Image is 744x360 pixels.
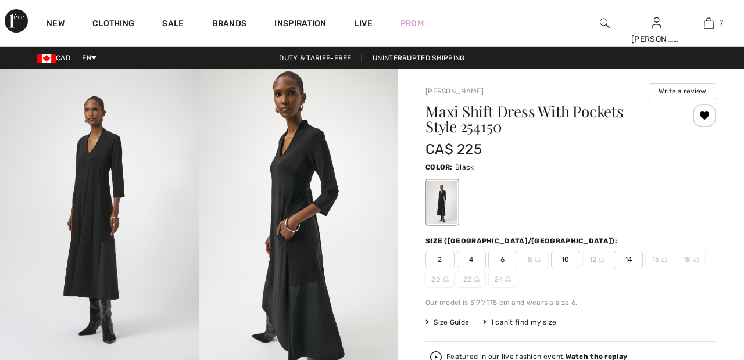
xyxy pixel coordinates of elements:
[645,251,674,268] span: 16
[677,251,706,268] span: 18
[483,317,556,327] div: I can't find my size
[425,141,482,157] span: CA$ 225
[704,16,714,30] img: My Bag
[355,17,373,30] a: Live
[274,19,326,31] span: Inspiration
[488,271,517,288] span: 24
[425,163,453,171] span: Color:
[661,257,667,262] img: ring-m.svg
[425,87,484,95] a: [PERSON_NAME]
[582,251,611,268] span: 12
[425,271,455,288] span: 20
[46,19,65,31] a: New
[455,163,474,171] span: Black
[652,17,661,28] a: Sign In
[37,54,75,62] span: CAD
[631,33,682,45] div: [PERSON_NAME]
[82,54,96,62] span: EN
[92,19,134,31] a: Clothing
[443,276,449,282] img: ring-m.svg
[614,251,643,268] span: 14
[720,18,723,28] span: 7
[520,251,549,268] span: 8
[600,16,610,30] img: search the website
[425,251,455,268] span: 2
[599,257,604,262] img: ring-m.svg
[652,16,661,30] img: My Info
[457,251,486,268] span: 4
[693,257,699,262] img: ring-m.svg
[427,181,457,224] div: Black
[505,276,511,282] img: ring-m.svg
[5,9,28,33] img: 1ère Avenue
[425,317,469,327] span: Size Guide
[551,251,580,268] span: 10
[457,271,486,288] span: 22
[649,83,716,99] button: Write a review
[425,297,716,308] div: Our model is 5'9"/175 cm and wears a size 6.
[683,16,734,30] a: 7
[162,19,184,31] a: Sale
[400,17,424,30] a: Prom
[37,54,56,63] img: Canadian Dollar
[535,257,541,262] img: ring-m.svg
[425,104,668,134] h1: Maxi Shift Dress With Pockets Style 254150
[212,19,247,31] a: Brands
[488,251,517,268] span: 6
[425,236,620,246] div: Size ([GEOGRAPHIC_DATA]/[GEOGRAPHIC_DATA]):
[474,276,480,282] img: ring-m.svg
